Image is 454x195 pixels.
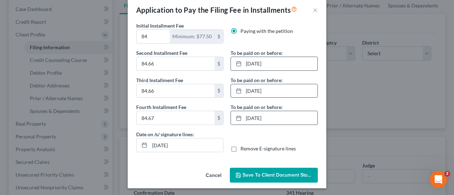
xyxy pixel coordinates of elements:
input: 0.00 [137,84,215,98]
input: 0.00 [137,111,215,125]
input: MM/DD/YYYY [150,138,223,152]
span: Save to Client Document Storage [243,172,318,178]
label: To be paid on or before: [231,49,283,57]
a: [DATE] [231,84,317,98]
iframe: Intercom live chat [430,171,447,188]
span: 2 [444,171,450,177]
input: 0.00 [137,57,215,70]
label: Initial Installment Fee [136,22,184,29]
label: Fourth Installment Fee [136,103,186,111]
a: [DATE] [231,57,317,70]
label: To be paid on or before: [231,103,283,111]
div: $ [215,57,223,70]
label: Third Installment Fee [136,76,183,84]
button: Cancel [200,168,227,183]
label: Paying with the petition [240,28,293,35]
div: $ [215,111,223,125]
label: Second Installment Fee [136,49,187,57]
a: [DATE] [231,111,317,125]
label: Date on /s/ signature lines: [136,131,194,138]
div: Application to Pay the Filing Fee in Installments [136,5,297,15]
label: To be paid on or before: [231,76,283,84]
input: 0.00 [137,30,170,43]
div: $ [215,84,223,98]
div: Minimum: $77.50 [170,30,215,43]
button: × [313,6,318,14]
div: $ [215,30,223,43]
button: Save to Client Document Storage [230,168,318,183]
label: Remove E-signature lines [240,145,296,152]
